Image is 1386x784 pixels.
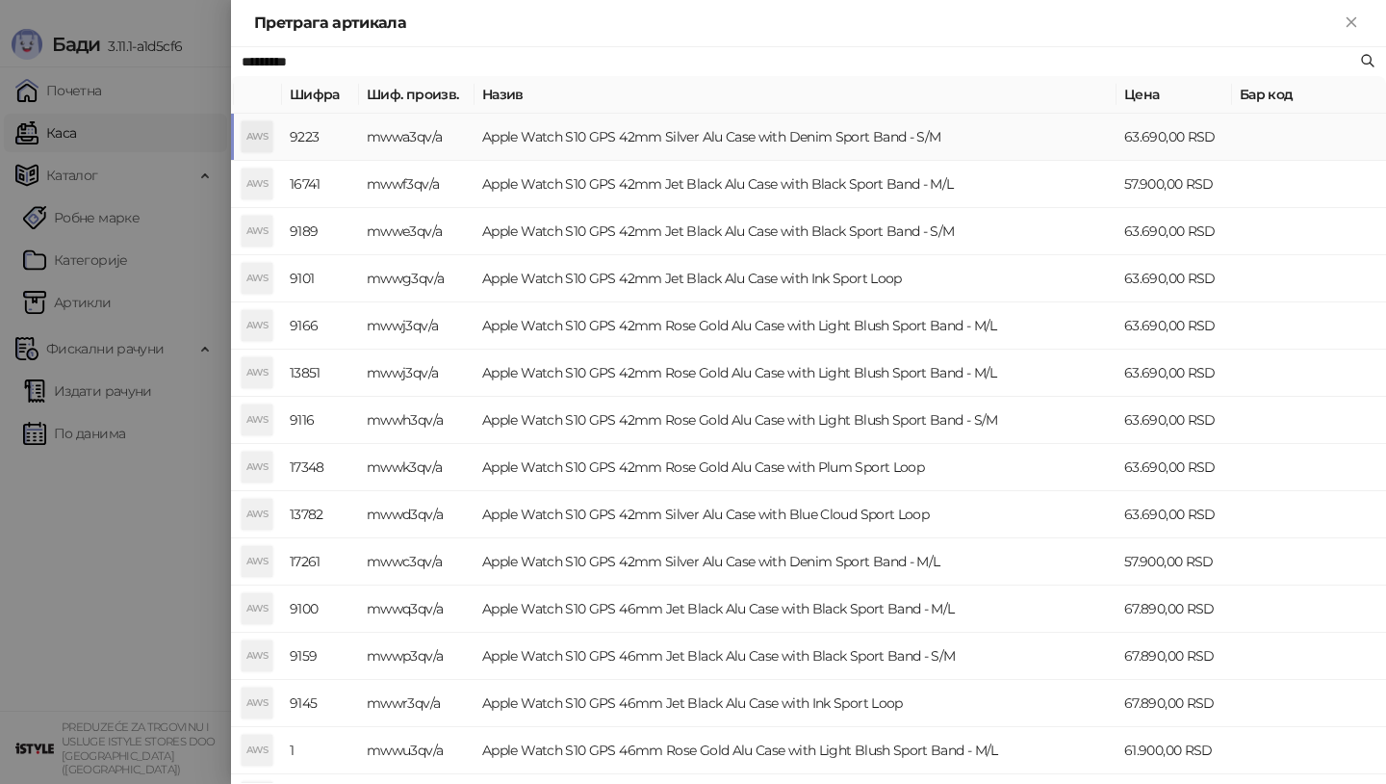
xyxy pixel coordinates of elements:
[359,114,475,161] td: mwwa3qv/a
[1116,397,1232,444] td: 63.690,00 RSD
[475,208,1116,255] td: Apple Watch S10 GPS 42mm Jet Black Alu Case with Black Sport Band - S/M
[282,680,359,727] td: 9145
[1116,208,1232,255] td: 63.690,00 RSD
[282,114,359,161] td: 9223
[359,255,475,302] td: mwwg3qv/a
[359,76,475,114] th: Шиф. произв.
[242,169,272,199] div: AWS
[242,546,272,577] div: AWS
[242,310,272,341] div: AWS
[1116,302,1232,350] td: 63.690,00 RSD
[242,452,272,483] div: AWS
[242,405,272,435] div: AWS
[282,538,359,586] td: 17261
[1116,161,1232,208] td: 57.900,00 RSD
[242,263,272,294] div: AWS
[359,444,475,491] td: mwwk3qv/a
[475,491,1116,538] td: Apple Watch S10 GPS 42mm Silver Alu Case with Blue Cloud Sport Loop
[359,680,475,727] td: mwwr3qv/a
[475,586,1116,633] td: Apple Watch S10 GPS 46mm Jet Black Alu Case with Black Sport Band - M/L
[359,491,475,538] td: mwwd3qv/a
[1116,114,1232,161] td: 63.690,00 RSD
[1116,76,1232,114] th: Цена
[242,735,272,766] div: AWS
[1232,76,1386,114] th: Бар код
[242,357,272,388] div: AWS
[359,538,475,586] td: mwwc3qv/a
[359,350,475,397] td: mwwj3qv/a
[1116,586,1232,633] td: 67.890,00 RSD
[475,302,1116,350] td: Apple Watch S10 GPS 42mm Rose Gold Alu Case with Light Blush Sport Band - M/L
[242,216,272,247] div: AWS
[359,208,475,255] td: mwwe3qv/a
[475,114,1116,161] td: Apple Watch S10 GPS 42mm Silver Alu Case with Denim Sport Band - S/M
[282,161,359,208] td: 16741
[475,397,1116,444] td: Apple Watch S10 GPS 42mm Rose Gold Alu Case with Light Blush Sport Band - S/M
[254,12,1340,35] div: Претрага артикала
[282,491,359,538] td: 13782
[282,586,359,633] td: 9100
[359,161,475,208] td: mwwf3qv/a
[282,76,359,114] th: Шифра
[475,633,1116,680] td: Apple Watch S10 GPS 46mm Jet Black Alu Case with Black Sport Band - S/M
[359,727,475,774] td: mwwu3qv/a
[282,633,359,680] td: 9159
[475,680,1116,727] td: Apple Watch S10 GPS 46mm Jet Black Alu Case with Ink Sport Loop
[359,397,475,444] td: mwwh3qv/a
[475,255,1116,302] td: Apple Watch S10 GPS 42mm Jet Black Alu Case with Ink Sport Loop
[242,121,272,152] div: AWS
[242,688,272,719] div: AWS
[1116,444,1232,491] td: 63.690,00 RSD
[475,538,1116,586] td: Apple Watch S10 GPS 42mm Silver Alu Case with Denim Sport Band - M/L
[475,444,1116,491] td: Apple Watch S10 GPS 42mm Rose Gold Alu Case with Plum Sport Loop
[475,76,1116,114] th: Назив
[1116,538,1232,586] td: 57.900,00 RSD
[282,444,359,491] td: 17348
[359,302,475,350] td: mwwj3qv/a
[1116,680,1232,727] td: 67.890,00 RSD
[359,633,475,680] td: mwwp3qv/a
[475,727,1116,774] td: Apple Watch S10 GPS 46mm Rose Gold Alu Case with Light Blush Sport Band - M/L
[282,350,359,397] td: 13851
[242,499,272,530] div: AWS
[282,397,359,444] td: 9116
[282,302,359,350] td: 9166
[1340,12,1363,35] button: Close
[242,593,272,624] div: AWS
[1116,633,1232,680] td: 67.890,00 RSD
[282,727,359,774] td: 1
[1116,727,1232,774] td: 61.900,00 RSD
[242,640,272,671] div: AWS
[282,255,359,302] td: 9101
[475,161,1116,208] td: Apple Watch S10 GPS 42mm Jet Black Alu Case with Black Sport Band - M/L
[359,586,475,633] td: mwwq3qv/a
[475,350,1116,397] td: Apple Watch S10 GPS 42mm Rose Gold Alu Case with Light Blush Sport Band - M/L
[1116,255,1232,302] td: 63.690,00 RSD
[1116,350,1232,397] td: 63.690,00 RSD
[282,208,359,255] td: 9189
[1116,491,1232,538] td: 63.690,00 RSD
